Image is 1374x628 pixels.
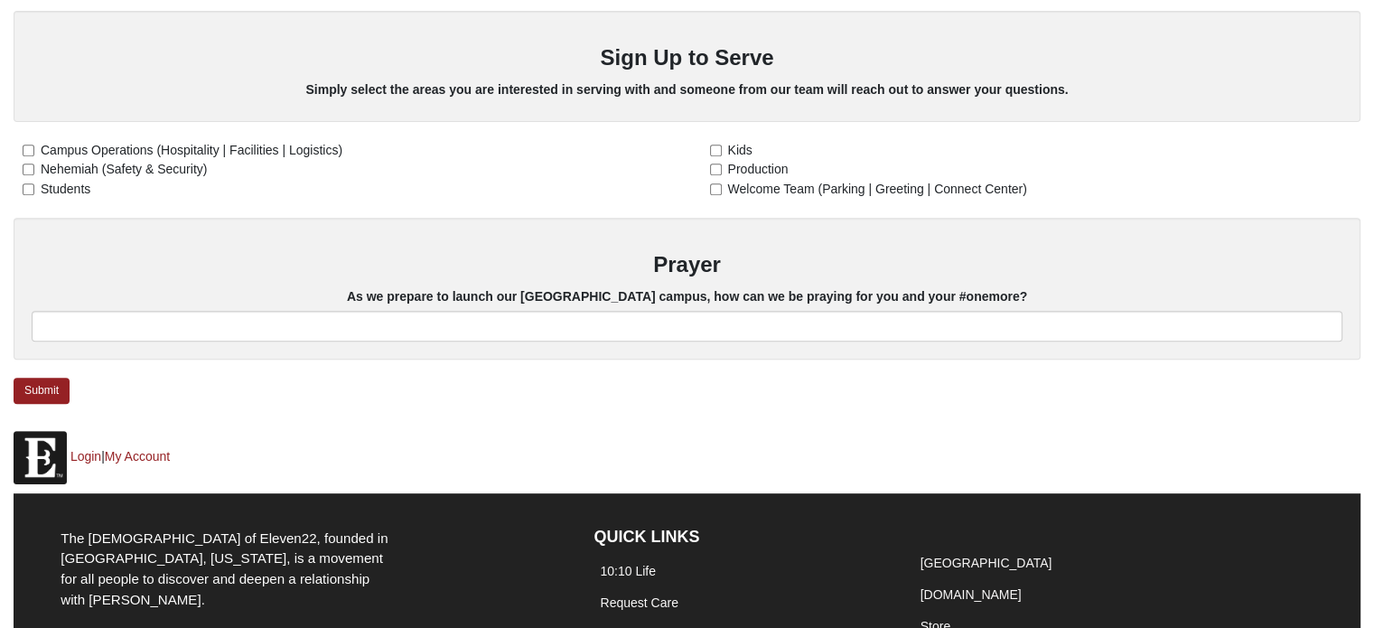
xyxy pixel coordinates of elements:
h5: As we prepare to launch our [GEOGRAPHIC_DATA] campus, how can we be praying for you and your #one... [32,289,1342,305]
span: Students [41,182,90,196]
span: Nehemiah (Safety & Security) [41,162,207,176]
input: Kids [710,145,722,156]
a: Submit [14,378,70,404]
input: Students [23,183,34,195]
span: Welcome Team (Parking | Greeting | Connect Center) [728,182,1027,196]
a: [GEOGRAPHIC_DATA] [921,556,1052,570]
a: [DOMAIN_NAME] [921,587,1022,602]
h4: QUICK LINKS [594,528,886,548]
span: Production [728,162,789,176]
p: | [14,431,1360,484]
h3: Sign Up to Serve [32,45,1342,71]
h3: Prayer [32,252,1342,278]
span: Campus Operations (Hospitality | Facilities | Logistics) [41,143,342,157]
input: Nehemiah (Safety & Security) [23,164,34,175]
input: Welcome Team (Parking | Greeting | Connect Center) [710,183,722,195]
img: Eleven22 logo [14,431,67,484]
input: Production [710,164,722,175]
input: Campus Operations (Hospitality | Facilities | Logistics) [23,145,34,156]
a: Request Care [600,595,678,610]
h5: Simply select the areas you are interested in serving with and someone from our team will reach o... [32,82,1342,98]
a: Login [70,449,101,464]
a: 10:10 Life [600,564,656,578]
a: My Account [105,449,170,464]
span: Kids [728,143,752,157]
